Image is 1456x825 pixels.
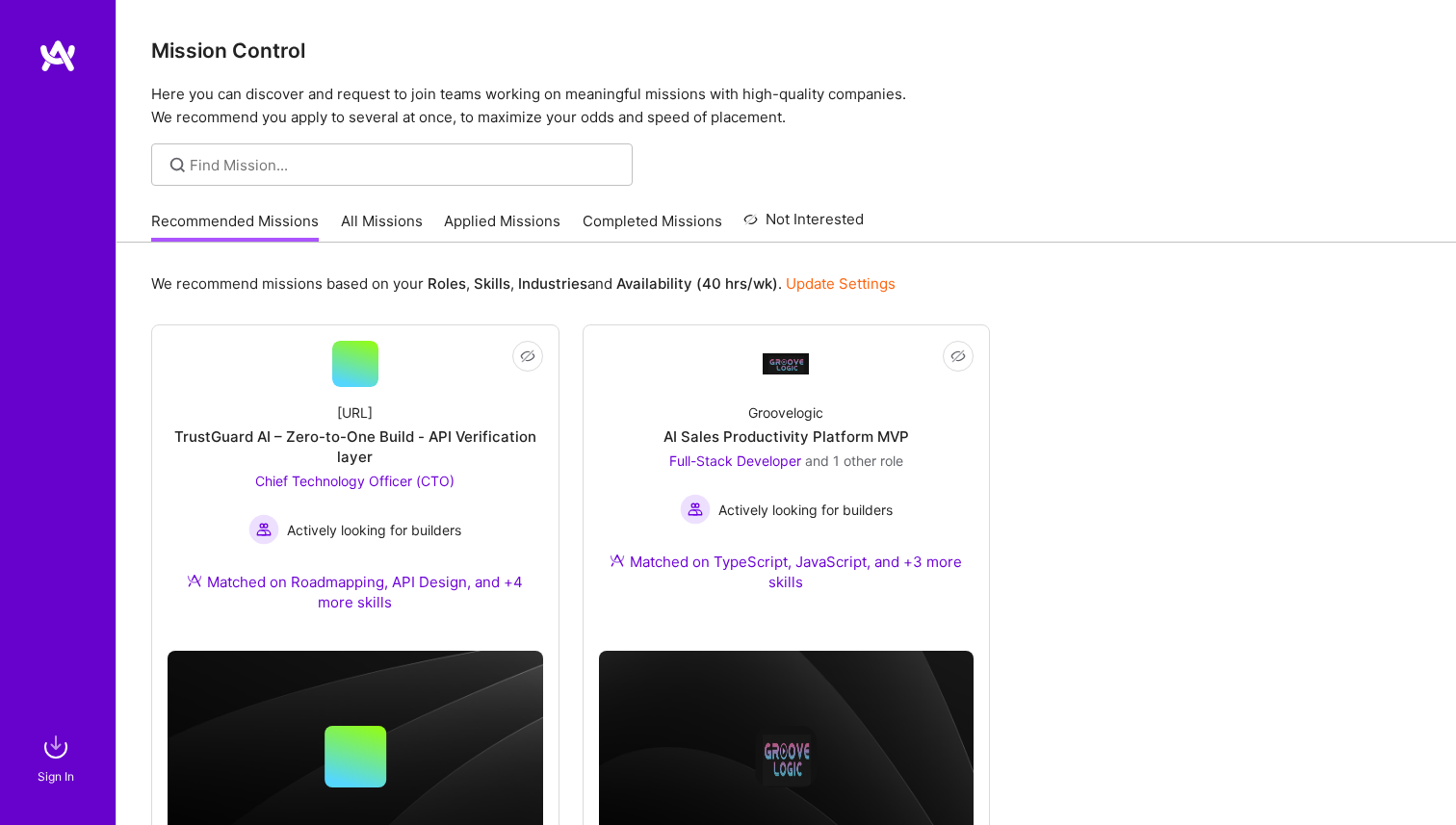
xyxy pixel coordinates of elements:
img: logo [39,39,77,73]
img: Ateam Purple Icon [187,573,202,588]
div: Groovelogic [748,402,823,423]
a: Recommended Missions [151,211,319,243]
span: Actively looking for builders [287,520,461,540]
div: [URL] [337,402,373,423]
span: and 1 other role [805,452,903,469]
b: Availability (40 hrs/wk) [616,274,778,293]
img: sign in [37,728,75,766]
a: All Missions [341,211,423,243]
b: Roles [428,274,466,293]
b: Skills [474,274,510,293]
a: sign inSign In [40,728,75,786]
a: Applied Missions [444,211,560,243]
a: Not Interested [743,208,864,243]
img: Actively looking for builders [680,494,711,525]
div: AI Sales Productivity Platform MVP [663,426,909,447]
p: Here you can discover and request to join teams working on meaningful missions with high-quality ... [151,83,1421,129]
i: icon SearchGrey [167,154,189,176]
div: TrustGuard AI – Zero-to-One Build - API Verification layer [168,426,543,467]
b: Industries [518,274,587,293]
h3: Mission Control [151,39,1421,63]
img: Company logo [755,726,817,787]
input: Find Mission... [190,155,618,175]
img: Ateam Purple Icon [610,553,625,568]
p: We recommend missions based on your , , and . [151,273,896,294]
div: Matched on Roadmapping, API Design, and +4 more skills [168,572,543,612]
img: Company Logo [763,353,809,374]
div: Sign In [38,766,74,786]
div: Matched on TypeScript, JavaScript, and +3 more skills [599,552,975,592]
span: Chief Technology Officer (CTO) [255,473,455,489]
img: Actively looking for builders [248,514,279,545]
span: Full-Stack Developer [669,452,801,469]
a: [URL]TrustGuard AI – Zero-to-One Build - API Verification layerChief Technology Officer (CTO) Act... [168,341,543,635]
a: Update Settings [786,274,896,293]
i: icon EyeClosed [520,348,535,364]
i: icon EyeClosed [950,348,966,364]
a: Company LogoGroovelogicAI Sales Productivity Platform MVPFull-Stack Developer and 1 other roleAct... [599,341,975,615]
span: Actively looking for builders [718,500,893,520]
a: Completed Missions [583,211,722,243]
